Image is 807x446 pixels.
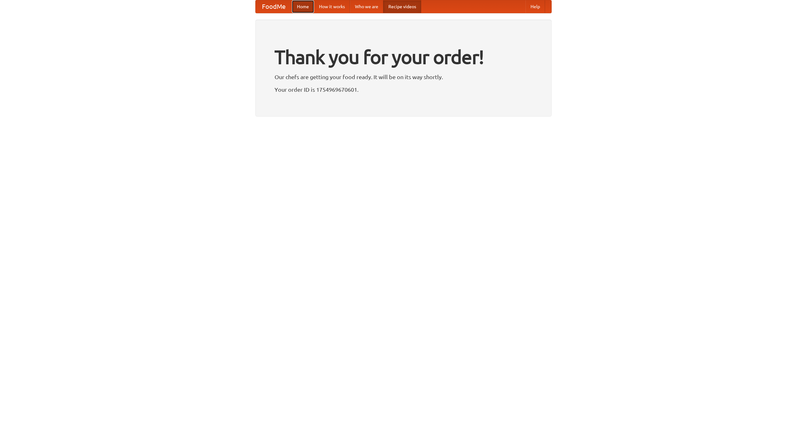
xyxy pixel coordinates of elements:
a: Home [292,0,314,13]
h1: Thank you for your order! [275,42,532,72]
a: Help [525,0,545,13]
a: Who we are [350,0,383,13]
p: Your order ID is 1754969670601. [275,85,532,94]
a: Recipe videos [383,0,421,13]
a: How it works [314,0,350,13]
p: Our chefs are getting your food ready. It will be on its way shortly. [275,72,532,82]
a: FoodMe [256,0,292,13]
